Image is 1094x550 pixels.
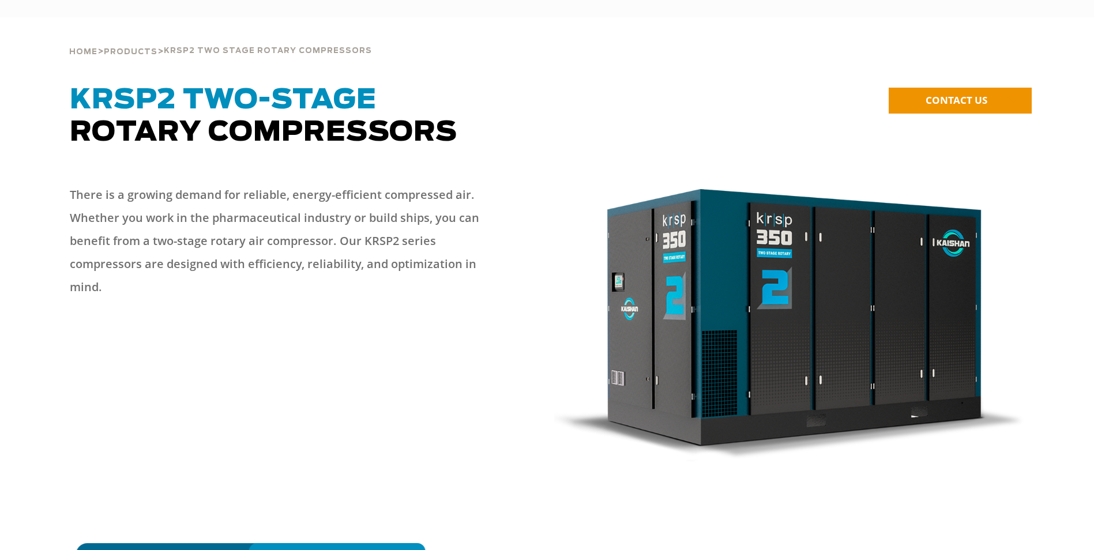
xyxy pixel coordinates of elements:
span: CONTACT US [926,93,987,107]
span: krsp2 two stage rotary compressors [164,47,372,55]
div: > > [69,17,372,61]
span: KRSP2 Two-Stage [70,86,377,114]
a: Home [69,46,97,56]
span: Rotary Compressors [70,86,457,146]
span: Home [69,48,97,56]
span: Products [104,48,157,56]
img: krsp350 [554,189,1025,462]
p: There is a growing demand for reliable, energy-efficient compressed air. Whether you work in the ... [70,183,501,299]
a: CONTACT US [889,88,1032,114]
a: Products [104,46,157,56]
